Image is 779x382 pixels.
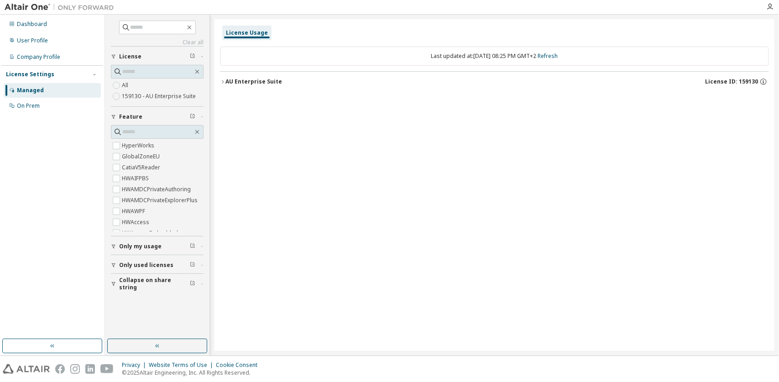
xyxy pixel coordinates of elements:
img: instagram.svg [70,364,80,374]
div: License Settings [6,71,54,78]
a: Clear all [111,39,204,46]
span: Clear filter [190,113,195,120]
label: GlobalZoneEU [122,151,162,162]
div: Dashboard [17,21,47,28]
button: Only my usage [111,236,204,256]
button: Only used licenses [111,255,204,275]
span: License ID: 159130 [705,78,758,85]
div: User Profile [17,37,48,44]
span: Feature [119,113,142,120]
img: altair_logo.svg [3,364,50,374]
button: AU Enterprise SuiteLicense ID: 159130 [220,72,769,92]
div: On Prem [17,102,40,110]
div: Managed [17,87,44,94]
div: Last updated at: [DATE] 08:25 PM GMT+2 [220,47,769,66]
label: HWAccess [122,217,151,228]
div: Cookie Consent [216,361,263,369]
label: CatiaV5Reader [122,162,162,173]
p: © 2025 Altair Engineering, Inc. All Rights Reserved. [122,369,263,377]
label: HWAMDCPrivateAuthoring [122,184,193,195]
img: youtube.svg [100,364,114,374]
div: Company Profile [17,53,60,61]
label: HWAIFPBS [122,173,151,184]
span: Only used licenses [119,262,173,269]
div: Privacy [122,361,149,369]
button: License [111,47,204,67]
button: Feature [111,107,204,127]
span: Clear filter [190,243,195,250]
label: 159130 - AU Enterprise Suite [122,91,198,102]
a: Refresh [538,52,558,60]
label: HWAccessEmbedded [122,228,180,239]
div: AU Enterprise Suite [225,78,282,85]
div: License Usage [226,29,268,37]
span: Clear filter [190,280,195,288]
label: HWAWPF [122,206,147,217]
label: HyperWorks [122,140,156,151]
span: Collapse on share string [119,277,190,291]
img: facebook.svg [55,364,65,374]
div: Website Terms of Use [149,361,216,369]
button: Collapse on share string [111,274,204,294]
span: Clear filter [190,53,195,60]
span: License [119,53,141,60]
span: Only my usage [119,243,162,250]
label: HWAMDCPrivateExplorerPlus [122,195,199,206]
span: Clear filter [190,262,195,269]
label: All [122,80,130,91]
img: Altair One [5,3,119,12]
img: linkedin.svg [85,364,95,374]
